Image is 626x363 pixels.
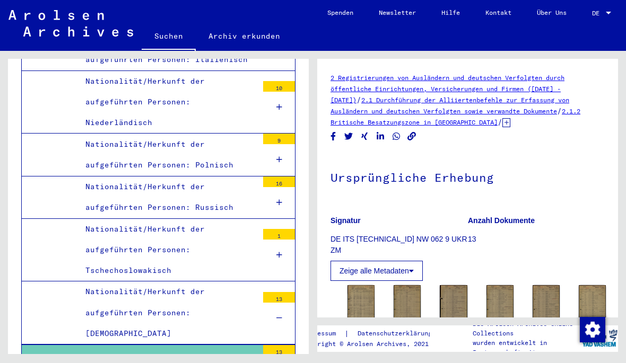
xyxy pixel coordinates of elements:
[468,234,605,245] p: 13
[328,130,339,143] button: Share on Facebook
[331,261,423,281] button: Zeige alle Metadaten
[331,74,564,104] a: 2 Registrierungen von Ausländern und deutschen Verfolgten durch öffentliche Einrichtungen, Versic...
[557,106,562,116] span: /
[579,285,606,323] img: 001.jpg
[347,285,375,323] img: 001.jpg
[263,176,295,187] div: 16
[77,219,258,281] div: Nationalität/Herkunft der aufgeführten Personen: Tschechoslowakisch
[473,319,580,338] p: Die Arolsen Archives Online-Collections
[394,285,421,323] img: 001.jpg
[263,292,295,303] div: 13
[77,176,258,218] div: Nationalität/Herkunft der aufgeführten Personen: Russisch
[486,285,514,323] img: 001.jpg
[498,117,502,127] span: /
[142,23,196,51] a: Suchen
[263,134,295,144] div: 9
[343,130,354,143] button: Share on Twitter
[302,328,344,339] a: Impressum
[331,234,467,256] p: DE ITS [TECHNICAL_ID] NW 062 9 UKR ZM
[580,317,605,342] img: Zustimmung ändern
[302,339,445,349] p: Copyright © Arolsen Archives, 2021
[349,328,445,339] a: Datenschutzerklärung
[359,130,370,143] button: Share on Xing
[468,216,535,225] b: Anzahl Dokumente
[77,71,258,134] div: Nationalität/Herkunft der aufgeführten Personen: Niederländisch
[77,281,258,344] div: Nationalität/Herkunft der aufgeführten Personen: [DEMOGRAPHIC_DATA]
[302,328,445,339] div: |
[331,216,361,225] b: Signatur
[196,23,293,49] a: Archiv erkunden
[533,285,560,323] img: 001.jpg
[357,95,361,104] span: /
[440,285,467,322] img: 001.jpg
[331,153,605,200] h1: Ursprüngliche Erhebung
[8,10,133,37] img: Arolsen_neg.svg
[263,229,295,240] div: 1
[331,96,569,115] a: 2.1 Durchführung der Alliiertenbefehle zur Erfassung von Ausländern und deutschen Verfolgten sowi...
[579,316,605,342] div: Zustimmung ändern
[77,134,258,175] div: Nationalität/Herkunft der aufgeführten Personen: Polnisch
[473,338,580,357] p: wurden entwickelt in Partnerschaft mit
[375,130,386,143] button: Share on LinkedIn
[391,130,402,143] button: Share on WhatsApp
[406,130,418,143] button: Copy link
[263,345,295,356] div: 13
[592,10,604,17] span: DE
[263,81,295,92] div: 10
